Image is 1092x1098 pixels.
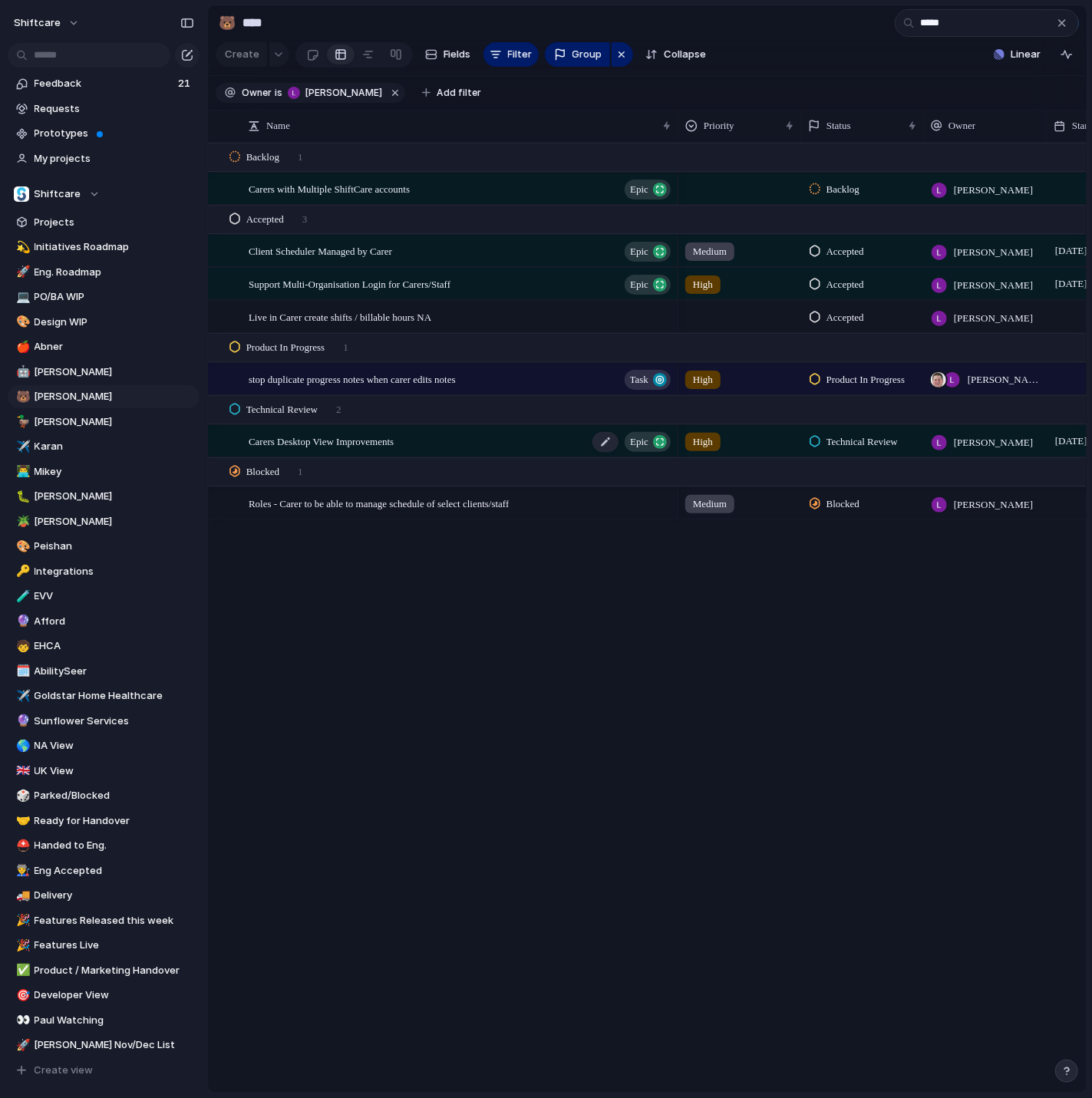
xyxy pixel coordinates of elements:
[545,42,610,67] button: Group
[8,784,200,807] a: 🎲Parked/Blocked
[8,734,200,757] a: 🌎NA View
[272,84,285,101] button: is
[35,688,194,704] span: Goldstar Home Healthcare
[8,285,200,308] a: 💻PO/BA WIP
[948,118,975,134] span: Owner
[625,370,671,390] button: Task
[826,434,898,450] span: Technical Review
[246,340,325,355] span: Product In Progress
[8,1034,200,1057] a: 🚀[PERSON_NAME] Nov/Dec List
[413,82,490,104] button: Add filter
[16,862,27,879] div: 👨‍🏭
[14,813,29,829] button: 🤝
[16,438,27,456] div: ✈️
[16,513,27,530] div: 🪴
[8,335,200,358] a: 🍎Abner
[16,1011,27,1029] div: 👀
[14,788,29,803] button: 🎲
[35,464,194,480] span: Mikey
[8,710,200,733] div: 🔮Sunflower Services
[8,610,200,633] div: 🔮Afford
[35,938,194,953] span: Features Live
[35,186,81,202] span: Shiftcare
[8,660,200,683] a: 🗓️AbilitySeer
[302,212,308,227] span: 3
[16,837,27,855] div: ⛑️
[8,934,200,957] a: 🎉Features Live
[572,47,602,62] span: Group
[35,664,194,679] span: AbilitySeer
[419,42,477,67] button: Fields
[8,585,200,608] a: 🧪EVV
[954,245,1033,260] span: [PERSON_NAME]
[954,435,1033,450] span: [PERSON_NAME]
[826,310,864,325] span: Accepted
[35,963,194,978] span: Product / Marketing Handover
[14,963,29,978] button: ✅
[8,485,200,508] a: 🐛[PERSON_NAME]
[630,369,648,391] span: Task
[968,372,1040,387] span: [PERSON_NAME] , [PERSON_NAME]
[16,937,27,955] div: 🎉
[16,588,27,605] div: 🧪
[16,562,27,580] div: 🔑
[14,763,29,779] button: 🇬🇧
[14,688,29,704] button: ✈️
[35,364,194,380] span: [PERSON_NAME]
[8,72,200,95] a: Feedback21
[246,212,284,227] span: Accepted
[35,289,194,305] span: PO/BA WIP
[8,984,200,1007] a: 🎯Developer View
[14,589,29,604] button: 🧪
[625,432,671,452] button: Epic
[35,738,194,753] span: NA View
[8,809,200,833] a: 🤝Ready for Handover
[16,488,27,506] div: 🐛
[14,1037,29,1053] button: 🚀
[16,662,27,680] div: 🗓️
[16,812,27,829] div: 🤝
[437,86,481,100] span: Add filter
[8,361,200,384] a: 🤖[PERSON_NAME]
[8,909,200,932] div: 🎉Features Released this week
[16,538,27,556] div: 🎨
[988,43,1047,66] button: Linear
[14,389,29,404] button: 🐻
[8,385,200,408] div: 🐻[PERSON_NAME]
[826,244,864,259] span: Accepted
[16,363,27,381] div: 🤖
[16,912,27,929] div: 🎉
[693,244,727,259] span: Medium
[14,614,29,629] button: 🔮
[305,86,382,100] span: [PERSON_NAME]
[249,494,509,512] span: Roles - Carer to be able to manage schedule of select clients/staff
[8,211,200,234] a: Projects
[35,888,194,903] span: Delivery
[35,215,194,230] span: Projects
[16,388,27,406] div: 🐻
[35,539,194,554] span: Peishan
[14,564,29,579] button: 🔑
[35,489,194,504] span: [PERSON_NAME]
[8,834,200,857] a: ⛑️Handed to Eng.
[8,411,200,434] div: 🦆[PERSON_NAME]
[35,714,194,729] span: Sunflower Services
[178,76,193,91] span: 21
[35,863,194,879] span: Eng Accepted
[35,439,194,454] span: Karan
[8,510,200,533] a: 🪴[PERSON_NAME]
[8,183,200,206] button: Shiftcare
[14,439,29,454] button: ✈️
[14,239,29,255] button: 💫
[249,180,410,197] span: Carers with Multiple ShiftCare accounts
[8,311,200,334] div: 🎨Design WIP
[16,887,27,905] div: 🚚
[246,464,279,480] span: Blocked
[630,431,648,453] span: Epic
[16,1037,27,1054] div: 🚀
[8,236,200,259] div: 💫Initiatives Roadmap
[826,118,851,134] span: Status
[14,738,29,753] button: 🌎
